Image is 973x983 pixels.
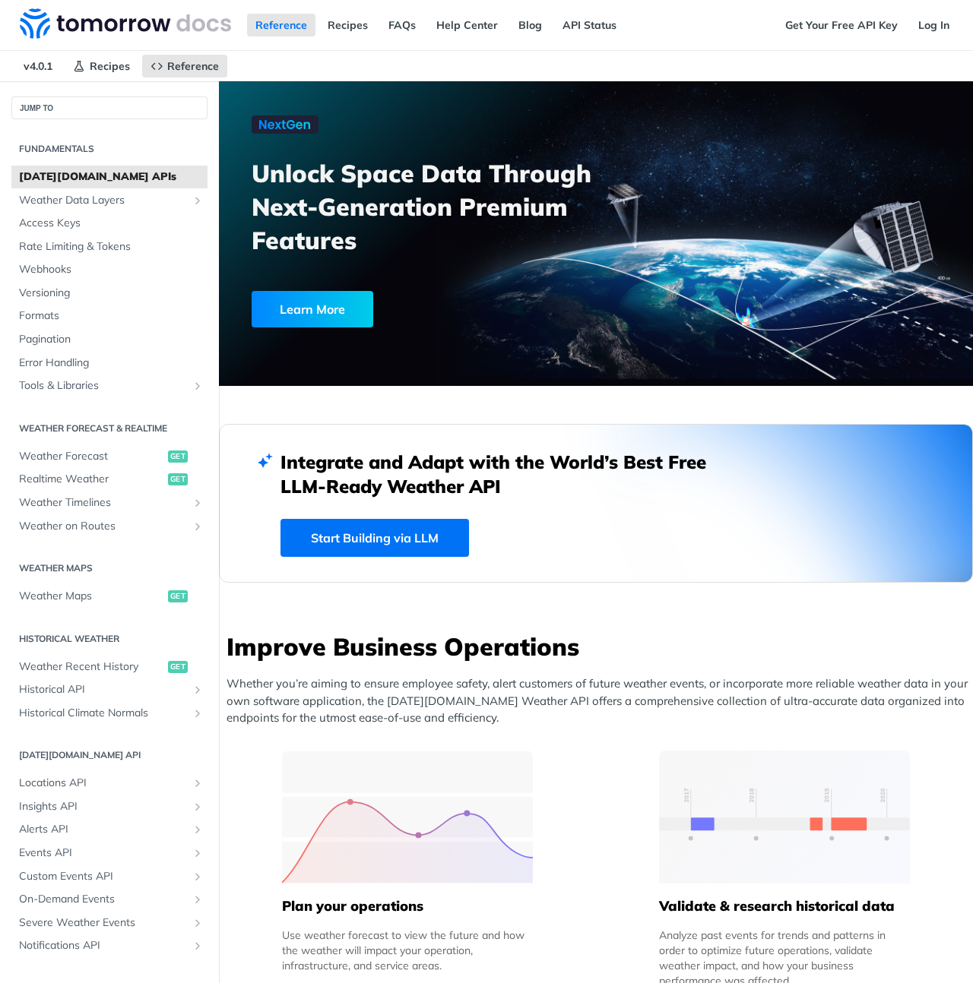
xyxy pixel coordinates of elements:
a: Start Building via LLM [280,519,469,557]
span: Weather Data Layers [19,193,188,208]
a: Recipes [319,14,376,36]
span: Notifications API [19,938,188,953]
img: NextGen [252,115,319,134]
button: Show subpages for On-Demand Events [192,893,204,906]
h2: Weather Forecast & realtime [11,422,208,435]
span: Weather Maps [19,589,164,604]
a: API Status [554,14,625,36]
a: Error Handling [11,352,208,375]
a: Blog [510,14,550,36]
a: On-Demand EventsShow subpages for On-Demand Events [11,888,208,911]
span: Insights API [19,799,188,814]
button: Show subpages for Tools & Libraries [192,380,204,392]
a: Pagination [11,328,208,351]
span: On-Demand Events [19,892,188,907]
span: Alerts API [19,822,188,837]
img: 39565e8-group-4962x.svg [282,751,533,883]
a: Locations APIShow subpages for Locations API [11,772,208,795]
span: Severe Weather Events [19,915,188,931]
h3: Improve Business Operations [227,630,973,663]
a: Formats [11,305,208,327]
span: Realtime Weather [19,472,164,487]
span: [DATE][DOMAIN_NAME] APIs [19,169,204,185]
a: Access Keys [11,212,208,235]
div: Use weather forecast to view the future and how the weather will impact your operation, infrastru... [282,928,533,973]
span: get [168,590,188,602]
h3: Unlock Space Data Through Next-Generation Premium Features [252,156,613,257]
a: Notifications APIShow subpages for Notifications API [11,934,208,957]
span: v4.0.1 [15,55,61,77]
h2: Fundamentals [11,142,208,156]
button: Show subpages for Historical API [192,684,204,696]
button: JUMP TO [11,96,208,119]
span: get [168,473,188,485]
a: Reference [142,55,227,77]
span: Reference [167,59,219,73]
span: Pagination [19,332,204,347]
a: Get Your Free API Key [777,14,906,36]
button: Show subpages for Weather on Routes [192,520,204,533]
a: Log In [910,14,958,36]
a: Custom Events APIShow subpages for Custom Events API [11,865,208,888]
a: Severe Weather EventsShow subpages for Severe Weather Events [11,912,208,934]
button: Show subpages for Historical Climate Normals [192,707,204,719]
a: Weather TimelinesShow subpages for Weather Timelines [11,492,208,514]
a: Weather Recent Historyget [11,656,208,678]
a: FAQs [380,14,424,36]
h2: Weather Maps [11,561,208,575]
a: [DATE][DOMAIN_NAME] APIs [11,166,208,188]
a: Reference [247,14,315,36]
span: Locations API [19,776,188,791]
button: Show subpages for Weather Timelines [192,497,204,509]
span: Recipes [90,59,130,73]
span: Historical API [19,682,188,697]
h5: Plan your operations [282,897,533,915]
span: Historical Climate Normals [19,706,188,721]
a: Webhooks [11,258,208,281]
a: Help Center [428,14,506,36]
a: Tools & LibrariesShow subpages for Tools & Libraries [11,375,208,397]
button: Show subpages for Insights API [192,801,204,813]
span: Rate Limiting & Tokens [19,239,204,254]
a: Rate Limiting & Tokens [11,235,208,258]
a: Weather Mapsget [11,585,208,608]
span: Weather on Routes [19,519,188,534]
span: Tools & Libraries [19,378,188,394]
a: Realtime Weatherget [11,468,208,491]
a: Weather Forecastget [11,445,208,468]
span: Formats [19,308,204,324]
p: Whether you’re aiming to ensure employee safety, alert customers of future weather events, or inc... [227,675,973,727]
span: Webhooks [19,262,204,277]
a: Historical Climate NormalsShow subpages for Historical Climate Normals [11,702,208,725]
span: Error Handling [19,356,204,371]
span: Custom Events API [19,869,188,884]
h2: Integrate and Adapt with the World’s Best Free LLM-Ready Weather API [280,450,729,498]
button: Show subpages for Severe Weather Events [192,917,204,929]
button: Show subpages for Locations API [192,777,204,789]
span: get [168,450,188,463]
span: Weather Timelines [19,495,188,510]
button: Show subpages for Events API [192,847,204,859]
span: get [168,661,188,673]
span: Weather Recent History [19,659,164,675]
a: Weather on RoutesShow subpages for Weather on Routes [11,515,208,538]
a: Weather Data LayersShow subpages for Weather Data Layers [11,189,208,212]
span: Access Keys [19,216,204,231]
button: Show subpages for Custom Events API [192,871,204,883]
a: Alerts APIShow subpages for Alerts API [11,818,208,841]
h2: [DATE][DOMAIN_NAME] API [11,748,208,762]
h5: Validate & research historical data [659,897,910,915]
span: Events API [19,846,188,861]
a: Recipes [65,55,138,77]
span: Weather Forecast [19,449,164,464]
h2: Historical Weather [11,632,208,646]
img: Tomorrow.io Weather API Docs [20,8,231,39]
button: Show subpages for Alerts API [192,823,204,836]
a: Historical APIShow subpages for Historical API [11,678,208,701]
a: Events APIShow subpages for Events API [11,842,208,864]
a: Insights APIShow subpages for Insights API [11,795,208,818]
button: Show subpages for Weather Data Layers [192,194,204,207]
a: Learn More [252,291,540,327]
img: 13d7ca0-group-496-2.svg [659,751,910,883]
button: Show subpages for Notifications API [192,940,204,952]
